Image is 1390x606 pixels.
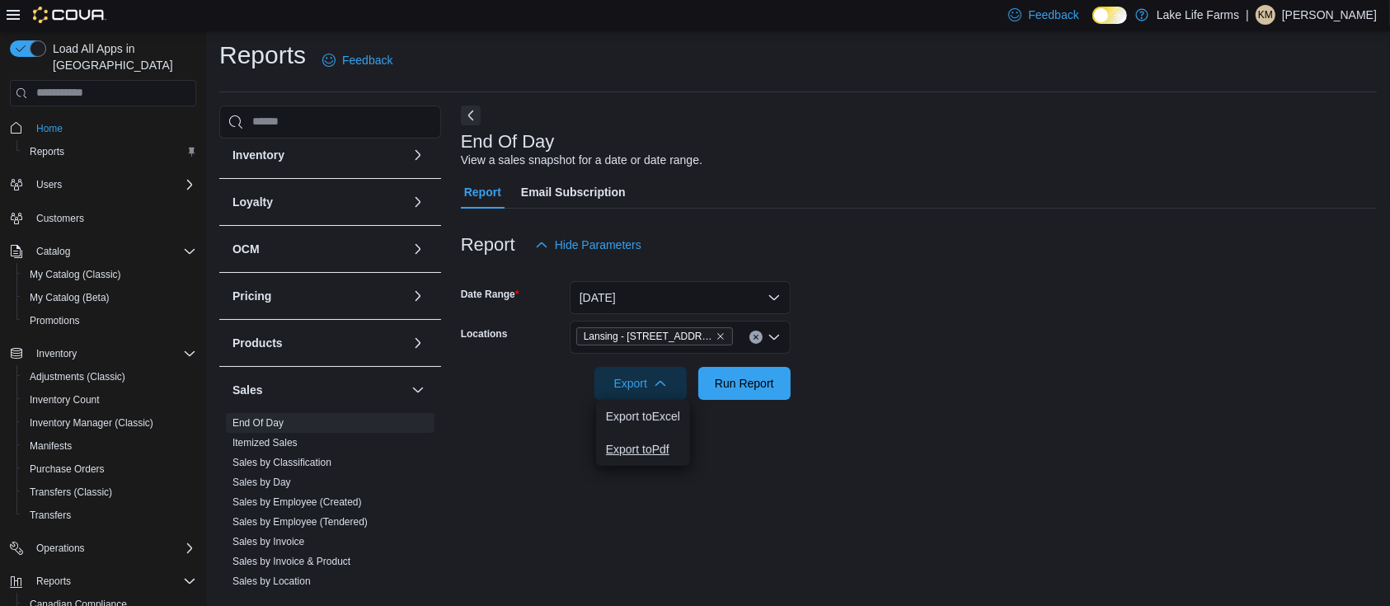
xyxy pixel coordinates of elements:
[232,194,405,210] button: Loyalty
[3,206,203,230] button: Customers
[232,437,298,449] a: Itemized Sales
[232,335,405,351] button: Products
[3,173,203,196] button: Users
[23,367,132,387] a: Adjustments (Classic)
[36,347,77,360] span: Inventory
[1258,5,1273,25] span: KM
[342,52,392,68] span: Feedback
[596,400,690,433] button: Export toExcel
[1157,5,1239,25] p: Lake Life Farms
[528,228,648,261] button: Hide Parameters
[23,288,196,308] span: My Catalog (Beta)
[1246,5,1249,25] p: |
[555,237,641,253] span: Hide Parameters
[30,209,91,228] a: Customers
[232,241,405,257] button: OCM
[219,39,306,72] h1: Reports
[232,147,284,163] h3: Inventory
[23,311,87,331] a: Promotions
[23,436,196,456] span: Manifests
[570,281,791,314] button: [DATE]
[521,176,626,209] span: Email Subscription
[30,486,112,499] span: Transfers (Classic)
[30,571,77,591] button: Reports
[23,413,196,433] span: Inventory Manager (Classic)
[232,496,362,508] a: Sales by Employee (Created)
[3,342,203,365] button: Inventory
[232,436,298,449] span: Itemized Sales
[768,331,781,344] button: Open list of options
[16,365,203,388] button: Adjustments (Classic)
[23,436,78,456] a: Manifests
[232,515,368,528] span: Sales by Employee (Tendered)
[46,40,196,73] span: Load All Apps in [GEOGRAPHIC_DATA]
[23,459,196,479] span: Purchase Orders
[30,175,68,195] button: Users
[232,556,350,567] a: Sales by Invoice & Product
[30,314,80,327] span: Promotions
[715,375,774,392] span: Run Report
[23,265,128,284] a: My Catalog (Classic)
[3,537,203,560] button: Operations
[16,458,203,481] button: Purchase Orders
[232,516,368,528] a: Sales by Employee (Tendered)
[16,388,203,411] button: Inventory Count
[36,542,85,555] span: Operations
[30,242,196,261] span: Catalog
[30,175,196,195] span: Users
[232,477,291,488] a: Sales by Day
[1092,7,1127,24] input: Dark Mode
[16,481,203,504] button: Transfers (Classic)
[464,176,501,209] span: Report
[23,265,196,284] span: My Catalog (Classic)
[30,344,83,364] button: Inventory
[232,575,311,588] span: Sales by Location
[23,142,71,162] a: Reports
[30,208,196,228] span: Customers
[232,535,304,548] span: Sales by Invoice
[749,331,763,344] button: Clear input
[232,476,291,489] span: Sales by Day
[1028,7,1078,23] span: Feedback
[23,288,116,308] a: My Catalog (Beta)
[33,7,106,23] img: Cova
[232,417,284,429] a: End Of Day
[16,411,203,435] button: Inventory Manager (Classic)
[232,555,350,568] span: Sales by Invoice & Product
[23,505,77,525] a: Transfers
[23,505,196,525] span: Transfers
[461,235,515,255] h3: Report
[23,390,106,410] a: Inventory Count
[596,433,690,466] button: Export toPdf
[36,212,84,225] span: Customers
[1256,5,1275,25] div: Kevin Morris Jr
[30,393,100,406] span: Inventory Count
[232,335,283,351] h3: Products
[461,132,555,152] h3: End Of Day
[232,382,405,398] button: Sales
[30,119,69,139] a: Home
[232,536,304,547] a: Sales by Invoice
[408,145,428,165] button: Inventory
[461,152,702,169] div: View a sales snapshot for a date or date range.
[408,286,428,306] button: Pricing
[30,118,196,139] span: Home
[23,459,111,479] a: Purchase Orders
[1282,5,1377,25] p: [PERSON_NAME]
[461,288,519,301] label: Date Range
[16,435,203,458] button: Manifests
[23,367,196,387] span: Adjustments (Classic)
[16,286,203,309] button: My Catalog (Beta)
[604,367,677,400] span: Export
[316,44,399,77] a: Feedback
[594,367,687,400] button: Export
[16,263,203,286] button: My Catalog (Classic)
[30,242,77,261] button: Catalog
[3,570,203,593] button: Reports
[606,443,680,456] span: Export to Pdf
[30,370,125,383] span: Adjustments (Classic)
[36,575,71,588] span: Reports
[232,288,271,304] h3: Pricing
[36,122,63,135] span: Home
[408,333,428,353] button: Products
